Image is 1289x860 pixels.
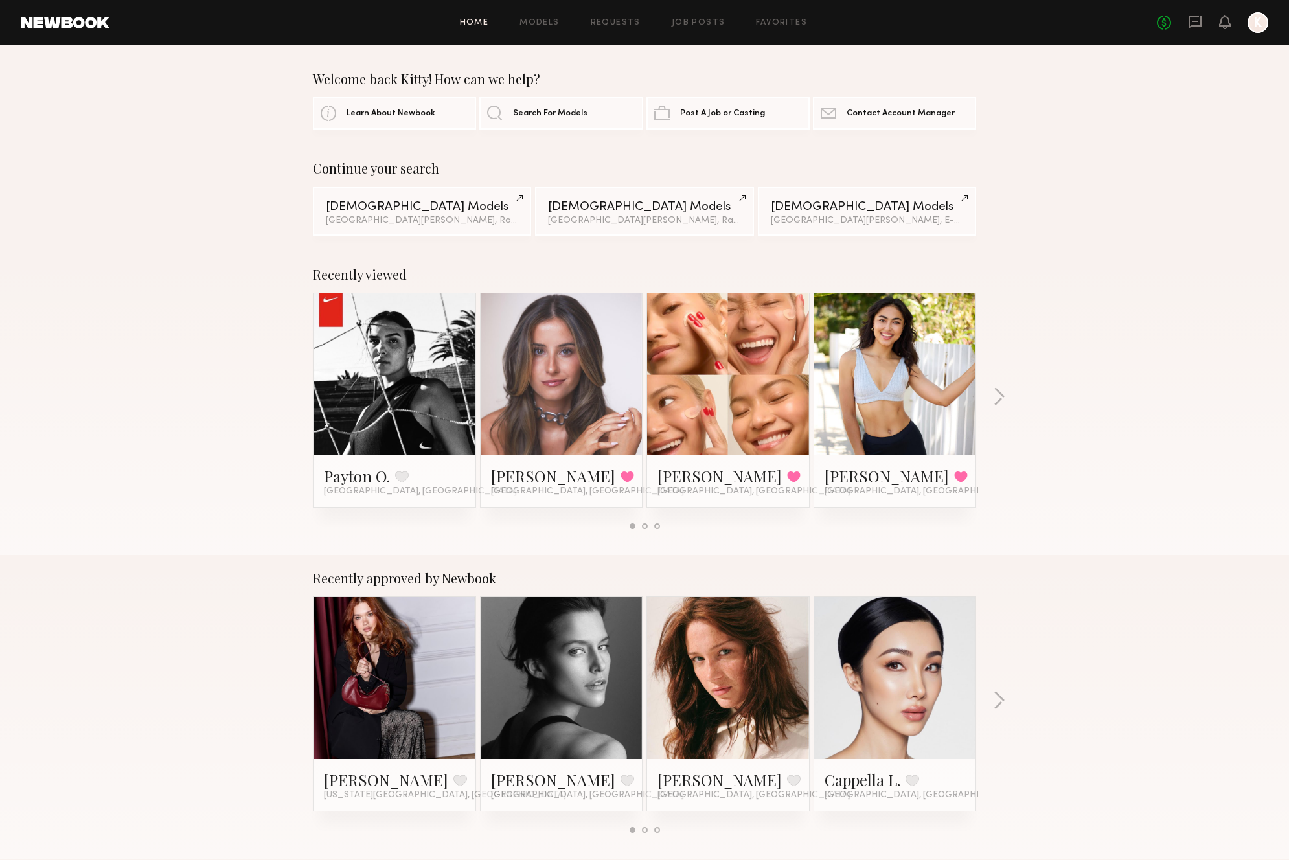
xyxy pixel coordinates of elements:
div: [DEMOGRAPHIC_DATA] Models [548,201,740,213]
a: Home [460,19,489,27]
div: [GEOGRAPHIC_DATA][PERSON_NAME], E-comm category [771,216,963,225]
a: [PERSON_NAME] [657,466,782,486]
span: Post A Job or Casting [680,109,765,118]
a: [PERSON_NAME] [657,769,782,790]
a: K [1248,12,1268,33]
div: Continue your search [313,161,976,176]
a: [DEMOGRAPHIC_DATA] Models[GEOGRAPHIC_DATA][PERSON_NAME], Rate up to $215 [313,187,531,236]
span: Search For Models [513,109,587,118]
span: [GEOGRAPHIC_DATA], [GEOGRAPHIC_DATA] [491,486,684,497]
div: Welcome back Kitty! How can we help? [313,71,976,87]
span: Contact Account Manager [847,109,955,118]
a: Payton O. [324,466,390,486]
a: [DEMOGRAPHIC_DATA] Models[GEOGRAPHIC_DATA][PERSON_NAME], Rate up to $215 [535,187,753,236]
a: [PERSON_NAME] [491,466,615,486]
a: Job Posts [672,19,725,27]
a: [DEMOGRAPHIC_DATA] Models[GEOGRAPHIC_DATA][PERSON_NAME], E-comm category [758,187,976,236]
span: [GEOGRAPHIC_DATA], [GEOGRAPHIC_DATA] [825,486,1018,497]
span: [GEOGRAPHIC_DATA], [GEOGRAPHIC_DATA] [491,790,684,800]
a: [PERSON_NAME] [324,769,448,790]
span: [GEOGRAPHIC_DATA], [GEOGRAPHIC_DATA] [825,790,1018,800]
a: [PERSON_NAME] [491,769,615,790]
span: Learn About Newbook [347,109,435,118]
a: Favorites [756,19,807,27]
span: [GEOGRAPHIC_DATA], [GEOGRAPHIC_DATA] [657,790,850,800]
div: Recently approved by Newbook [313,571,976,586]
a: [PERSON_NAME] [825,466,949,486]
a: Learn About Newbook [313,97,476,130]
a: Cappella L. [825,769,900,790]
span: [GEOGRAPHIC_DATA], [GEOGRAPHIC_DATA] [324,486,517,497]
a: Contact Account Manager [813,97,976,130]
div: [DEMOGRAPHIC_DATA] Models [771,201,963,213]
div: [GEOGRAPHIC_DATA][PERSON_NAME], Rate up to $215 [326,216,518,225]
a: Models [519,19,559,27]
a: Search For Models [479,97,643,130]
div: [DEMOGRAPHIC_DATA] Models [326,201,518,213]
span: [US_STATE][GEOGRAPHIC_DATA], [GEOGRAPHIC_DATA] [324,790,566,800]
div: Recently viewed [313,267,976,282]
span: [GEOGRAPHIC_DATA], [GEOGRAPHIC_DATA] [657,486,850,497]
div: [GEOGRAPHIC_DATA][PERSON_NAME], Rate up to $215 [548,216,740,225]
a: Requests [591,19,641,27]
a: Post A Job or Casting [646,97,810,130]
